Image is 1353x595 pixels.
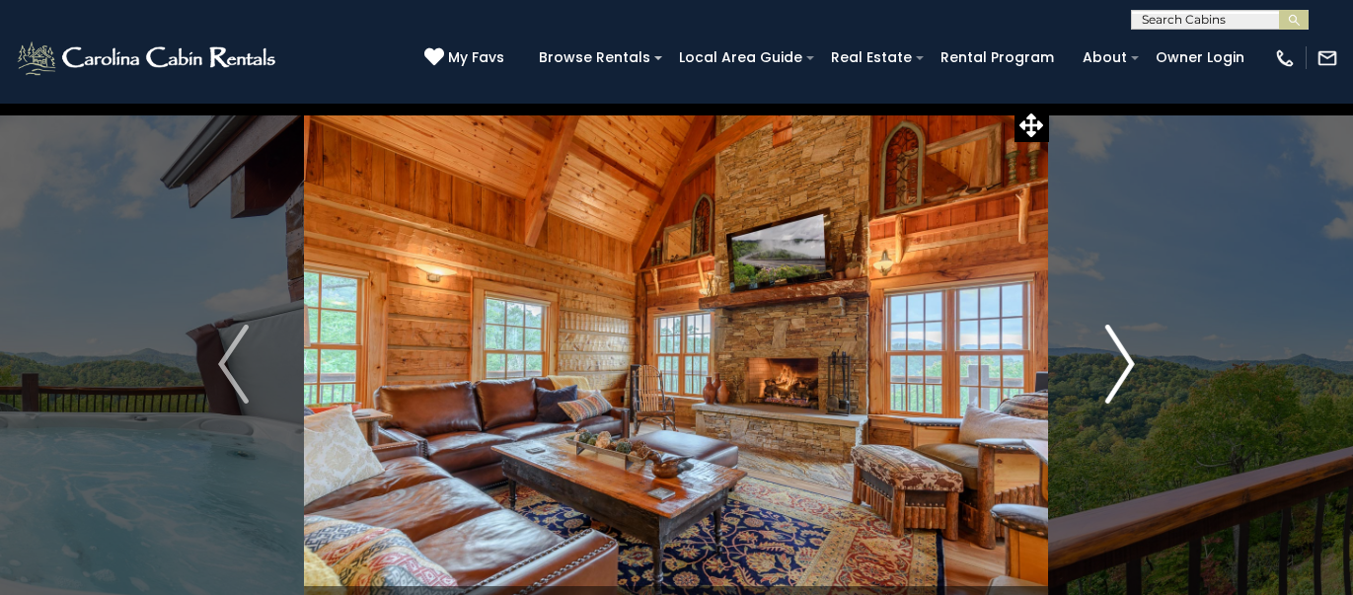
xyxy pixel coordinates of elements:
[931,42,1064,73] a: Rental Program
[669,42,812,73] a: Local Area Guide
[218,325,248,404] img: arrow
[1274,47,1296,69] img: phone-regular-white.png
[1104,325,1134,404] img: arrow
[1073,42,1137,73] a: About
[821,42,922,73] a: Real Estate
[424,47,509,69] a: My Favs
[448,47,504,68] span: My Favs
[15,38,281,78] img: White-1-2.png
[529,42,660,73] a: Browse Rentals
[1316,47,1338,69] img: mail-regular-white.png
[1146,42,1254,73] a: Owner Login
